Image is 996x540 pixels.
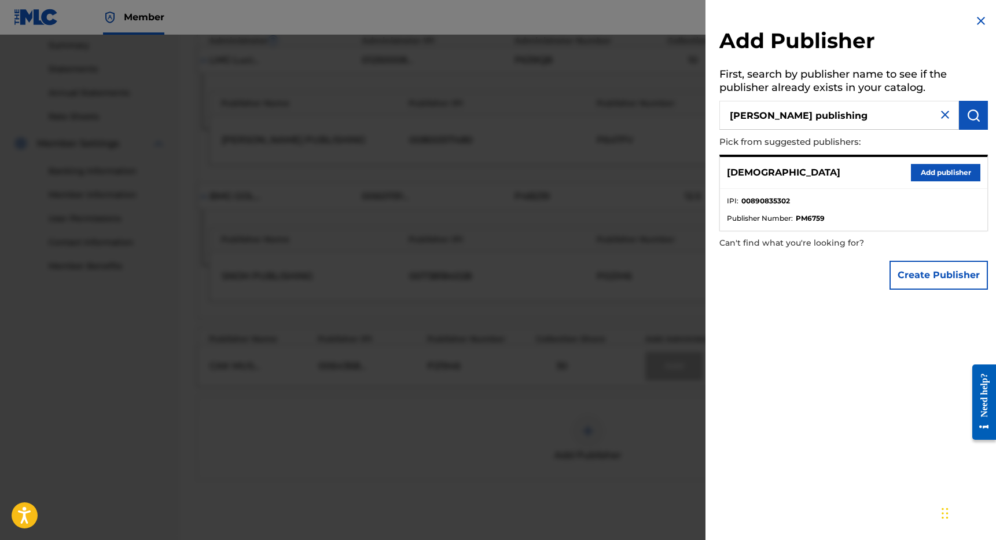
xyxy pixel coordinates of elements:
strong: 00890835302 [741,196,790,206]
p: Can't find what you're looking for? [719,231,922,255]
img: Search Works [966,108,980,122]
iframe: Resource Center [964,352,996,451]
img: Top Rightsholder [103,10,117,24]
span: Publisher Number : [727,213,793,224]
p: [DEMOGRAPHIC_DATA] [727,166,840,180]
button: Create Publisher [890,261,988,290]
h2: Add Publisher [719,28,988,57]
img: close [938,108,952,122]
h5: First, search by publisher name to see if the publisher already exists in your catalog. [719,64,988,101]
div: Drag [942,496,949,531]
input: Search publisher's name [719,101,959,130]
img: MLC Logo [14,9,58,25]
span: Member [124,10,164,24]
strong: PM6759 [796,213,825,224]
iframe: Chat Widget [938,484,996,540]
p: Pick from suggested publishers: [719,130,922,155]
span: IPI : [727,196,738,206]
button: Add publisher [911,164,980,181]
